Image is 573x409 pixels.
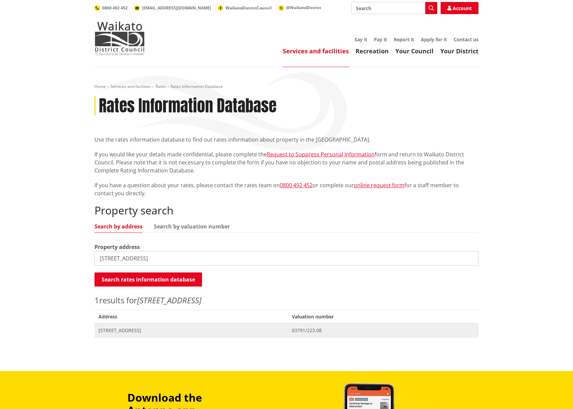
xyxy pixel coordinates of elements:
[218,5,272,11] a: WaikatoDistrictCouncil
[374,36,387,43] a: Pay it
[94,181,479,197] p: If you have a question about your rates, please contact the rates team on or complete our for a s...
[111,84,151,89] a: Services and facilities
[355,36,367,43] a: Say it
[134,5,211,11] a: [EMAIL_ADDRESS][DOMAIN_NAME]
[94,251,479,266] input: e.g. Duke Street NGARUAWAHIA
[421,36,447,43] a: Apply for it
[283,47,349,55] a: Services and facilities
[155,84,166,89] a: Rates
[454,36,479,43] a: Contact us
[395,47,434,55] a: Your Council
[354,182,404,189] a: online request form
[99,96,276,116] h1: Rates Information Database
[267,151,375,158] a: Request to Suppress Personal Information
[441,2,479,14] a: Account
[226,5,272,11] span: WaikatoDistrictCouncil
[102,5,128,11] span: 0800 492 452
[280,182,313,189] a: 0800 492 452
[94,204,479,217] h2: Property search
[394,36,414,43] a: Report it
[278,5,321,10] a: @WaikatoDistrict
[99,327,284,334] span: [STREET_ADDRESS]
[171,84,223,89] span: Rates Information Database
[137,295,201,306] em: [STREET_ADDRESS]
[94,150,479,174] p: If you would like your details made confidential, please complete the form and return to Waikato ...
[94,310,288,323] span: Address
[288,310,479,323] span: Valuation number
[94,243,140,251] label: Property address
[94,84,479,90] nav: breadcrumb
[154,224,230,229] a: Search by valuation number
[142,5,211,11] span: [EMAIL_ADDRESS][DOMAIN_NAME]
[94,323,479,337] a: [STREET_ADDRESS] 03791/223.08
[94,21,145,55] img: Waikato District Council - Te Kaunihera aa Takiwaa o Waikato
[542,381,566,405] iframe: Messenger Launcher
[440,47,479,55] a: Your District
[94,294,479,306] p: results for
[94,5,128,11] a: 0800 492 452
[292,327,474,334] span: 03791/223.08
[94,295,99,306] span: 1
[94,136,479,144] p: Use the rates information database to find out rates information about property in the [GEOGRAPHI...
[352,2,437,14] input: Search input
[286,5,321,10] span: @WaikatoDistrict
[356,47,389,55] a: Recreation
[94,224,142,229] a: Search by address
[94,84,106,89] a: Home
[94,272,202,287] button: Search rates information database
